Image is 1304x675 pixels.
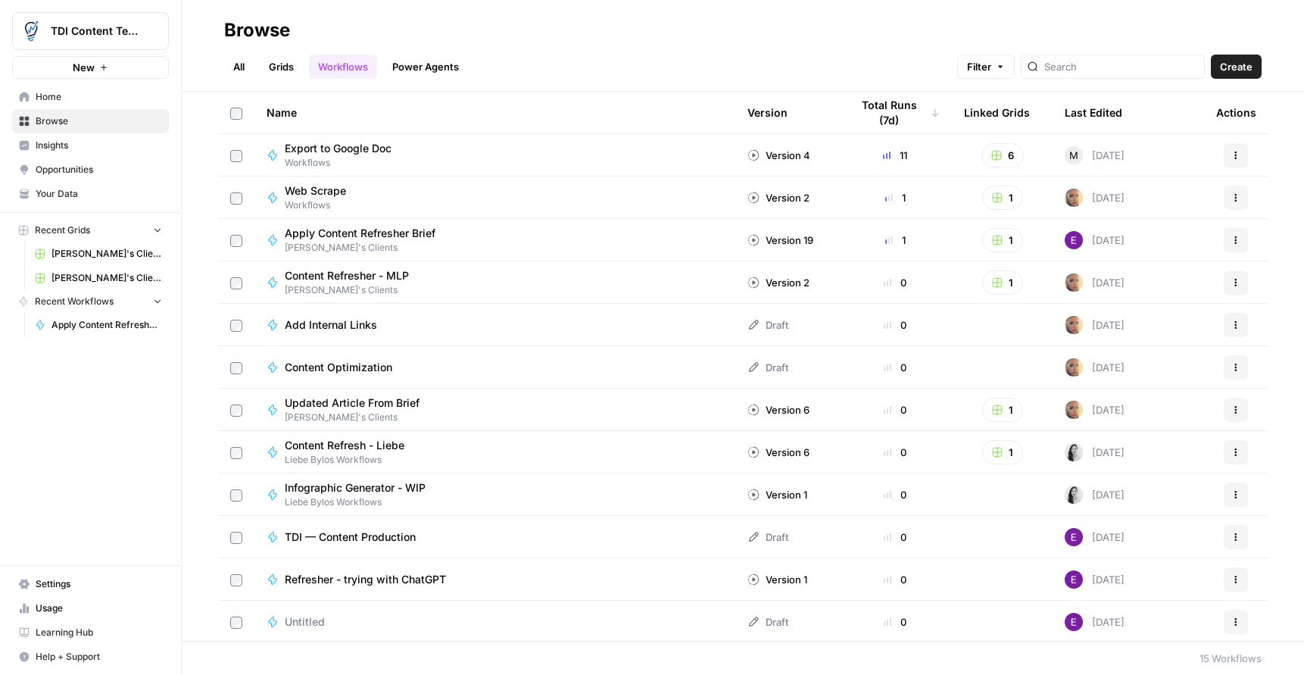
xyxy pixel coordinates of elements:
[12,645,169,669] button: Help + Support
[267,480,723,509] a: Infographic Generator - WIPLiebe Bylos Workflows
[285,226,435,241] span: Apply Content Refresher Brief
[964,92,1030,133] div: Linked Grids
[309,55,377,79] a: Workflows
[1065,443,1083,461] img: 1ll1wdvmk2r7vv79rehgji1hd52l
[1065,92,1122,133] div: Last Edited
[747,190,810,205] div: Version 2
[267,572,723,587] a: Refresher - trying with ChatGPT
[267,317,723,333] a: Add Internal Links
[747,233,813,248] div: Version 19
[747,360,788,375] div: Draft
[12,290,169,313] button: Recent Workflows
[12,109,169,133] a: Browse
[28,313,169,337] a: Apply Content Refresher Brief
[747,148,810,163] div: Version 4
[747,92,788,133] div: Version
[285,495,438,509] span: Liebe Bylos Workflows
[285,438,404,453] span: Content Refresh - Liebe
[850,445,940,460] div: 0
[747,402,810,417] div: Version 6
[267,438,723,467] a: Content Refresh - LiebeLiebe Bylos Workflows
[12,158,169,182] a: Opportunities
[1065,570,1125,589] div: [DATE]
[982,398,1023,422] button: 1
[1216,92,1256,133] div: Actions
[267,268,723,297] a: Content Refresher - MLP[PERSON_NAME]'s Clients
[36,139,162,152] span: Insights
[36,626,162,639] span: Learning Hub
[1065,316,1083,334] img: rpnue5gqhgwwz5ulzsshxcaclga5
[17,17,45,45] img: TDI Content Team Logo
[285,317,377,333] span: Add Internal Links
[1065,358,1125,377] div: [DATE]
[36,187,162,201] span: Your Data
[383,55,468,79] a: Power Agents
[12,572,169,596] a: Settings
[850,275,940,290] div: 0
[12,133,169,158] a: Insights
[28,266,169,290] a: [PERSON_NAME]'s Clients - New Content
[850,402,940,417] div: 0
[1065,401,1125,419] div: [DATE]
[1065,189,1083,207] img: rpnue5gqhgwwz5ulzsshxcaclga5
[285,395,420,411] span: Updated Article From Brief
[267,92,723,133] div: Name
[1065,570,1083,589] img: 43kfmuemi38zyoc4usdy4i9w48nn
[285,241,448,255] span: [PERSON_NAME]'s Clients
[850,233,940,248] div: 1
[1065,273,1125,292] div: [DATE]
[285,572,446,587] span: Refresher - trying with ChatGPT
[36,650,162,664] span: Help + Support
[267,141,723,170] a: Export to Google DocWorkflows
[982,440,1023,464] button: 1
[267,183,723,212] a: Web ScrapeWorkflows
[285,530,416,545] span: TDI — Content Production
[967,59,991,74] span: Filter
[1069,148,1078,163] span: M
[36,163,162,177] span: Opportunities
[747,614,788,630] div: Draft
[747,572,807,587] div: Version 1
[267,360,723,375] a: Content Optimization
[747,317,788,333] div: Draft
[1065,443,1125,461] div: [DATE]
[1065,613,1083,631] img: 43kfmuemi38zyoc4usdy4i9w48nn
[1065,613,1125,631] div: [DATE]
[12,85,169,109] a: Home
[51,23,142,39] span: TDI Content Team
[285,614,325,630] span: Untitled
[267,530,723,545] a: TDI — Content Production
[224,55,254,79] a: All
[1065,528,1125,546] div: [DATE]
[285,183,346,198] span: Web Scrape
[285,453,416,467] span: Liebe Bylos Workflows
[982,228,1023,252] button: 1
[12,596,169,620] a: Usage
[36,90,162,104] span: Home
[850,530,940,545] div: 0
[285,360,392,375] span: Content Optimization
[73,60,95,75] span: New
[285,411,432,424] span: [PERSON_NAME]'s Clients
[850,317,940,333] div: 0
[1065,528,1083,546] img: 43kfmuemi38zyoc4usdy4i9w48nn
[51,247,162,261] span: [PERSON_NAME]'s Clients - Optimizing Content
[957,55,1015,79] button: Filter
[36,602,162,615] span: Usage
[1065,146,1125,164] div: [DATE]
[12,620,169,645] a: Learning Hub
[850,92,940,133] div: Total Runs (7d)
[1065,486,1125,504] div: [DATE]
[224,18,290,42] div: Browse
[747,487,807,502] div: Version 1
[1065,231,1083,249] img: 43kfmuemi38zyoc4usdy4i9w48nn
[28,242,169,266] a: [PERSON_NAME]'s Clients - Optimizing Content
[285,156,404,170] span: Workflows
[747,445,810,460] div: Version 6
[1065,486,1083,504] img: 1ll1wdvmk2r7vv79rehgji1hd52l
[850,487,940,502] div: 0
[1065,231,1125,249] div: [DATE]
[850,360,940,375] div: 0
[51,318,162,332] span: Apply Content Refresher Brief
[1065,316,1125,334] div: [DATE]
